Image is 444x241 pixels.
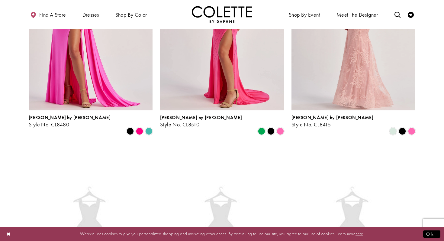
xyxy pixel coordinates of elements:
i: Hot Pink [136,128,143,135]
i: Black [399,128,406,135]
i: Light Sage [389,128,397,135]
span: Dresses [82,12,99,18]
span: Dresses [81,6,101,23]
button: Submit Dialog [423,230,440,238]
span: [PERSON_NAME] by [PERSON_NAME] [160,114,242,121]
a: Toggle search [393,6,402,23]
span: Style No. CL8510 [160,121,199,128]
span: Style No. CL8415 [291,121,331,128]
i: Pink [408,128,415,135]
span: [PERSON_NAME] by [PERSON_NAME] [291,114,373,121]
span: [PERSON_NAME] by [PERSON_NAME] [29,114,111,121]
i: Black [267,128,275,135]
span: Shop By Event [287,6,322,23]
i: Pink [277,128,284,135]
button: Close Dialog [4,229,14,239]
a: Meet the designer [335,6,380,23]
span: Meet the designer [336,12,378,18]
div: Colette by Daphne Style No. CL8415 [291,115,373,128]
a: Check Wishlist [406,6,415,23]
a: Visit Home Page [192,6,252,23]
i: Turquoise [145,128,153,135]
p: Website uses cookies to give you personalized shopping and marketing experiences. By continuing t... [43,230,401,238]
span: Shop By Event [289,12,320,18]
a: Find a store [29,6,67,23]
span: Shop by color [114,6,149,23]
a: here [356,231,363,237]
img: Colette by Daphne [192,6,252,23]
i: Emerald [258,128,265,135]
span: Find a store [39,12,66,18]
i: Black [127,128,134,135]
div: Colette by Daphne Style No. CL8510 [160,115,242,128]
span: Shop by color [115,12,147,18]
div: Colette by Daphne Style No. CL8480 [29,115,111,128]
span: Style No. CL8480 [29,121,69,128]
